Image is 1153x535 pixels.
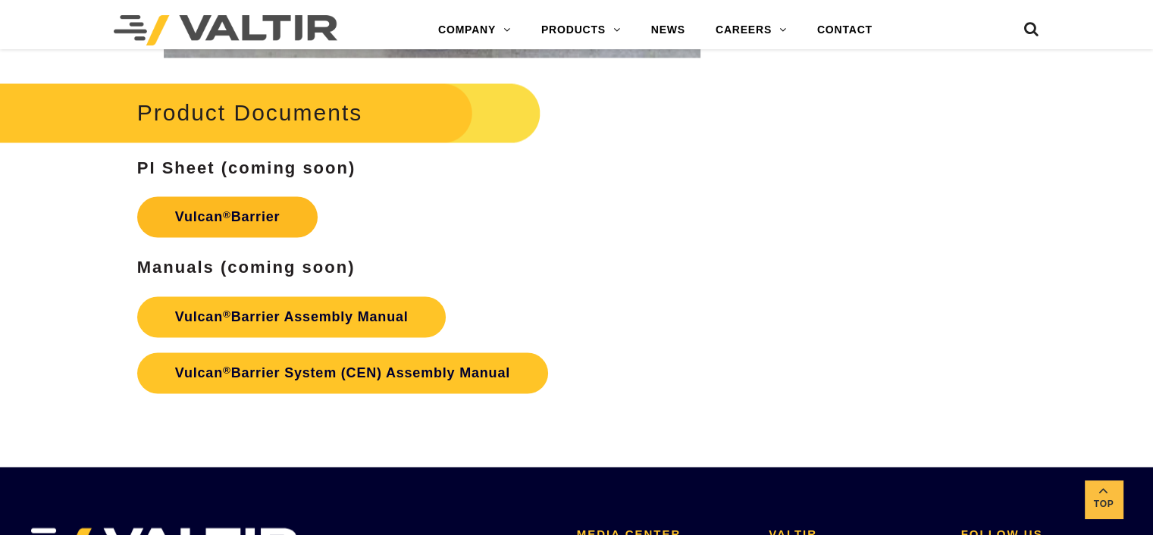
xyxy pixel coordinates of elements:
a: COMPANY [423,15,526,45]
a: CAREERS [700,15,802,45]
sup: ® [223,209,231,221]
strong: PI Sheet (coming soon) [137,158,356,177]
sup: ® [223,308,231,320]
a: Vulcan®Barrier Assembly Manual [137,296,446,337]
a: Vulcan®Barrier System (CEN) Assembly Manual [137,352,548,393]
a: PRODUCTS [526,15,636,45]
span: Top [1085,496,1123,513]
img: Valtir [114,15,337,45]
a: CONTACT [802,15,888,45]
a: Vulcan®Barrier [137,196,318,237]
strong: Manuals (coming soon) [137,258,356,277]
a: Top [1085,480,1123,518]
a: NEWS [636,15,700,45]
sup: ® [223,364,231,376]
